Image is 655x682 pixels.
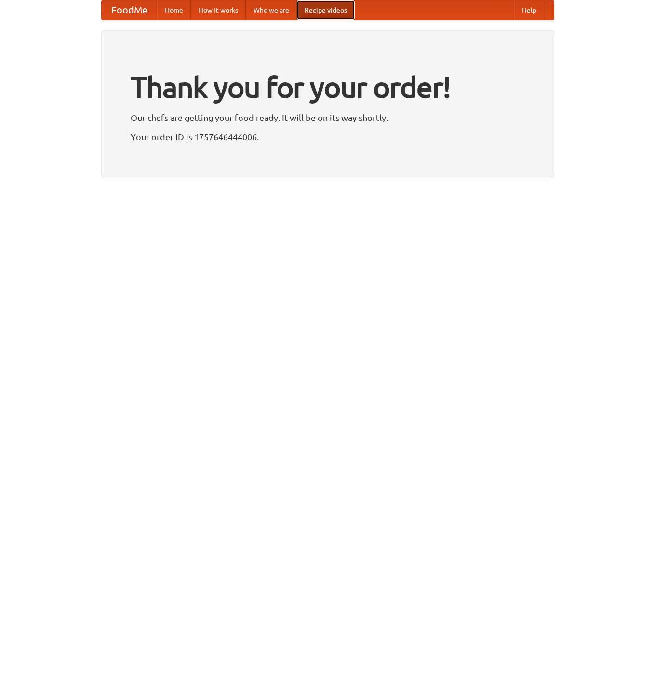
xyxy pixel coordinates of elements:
[102,0,157,20] a: FoodMe
[131,64,525,110] h1: Thank you for your order!
[191,0,246,20] a: How it works
[297,0,355,20] a: Recipe videos
[131,110,525,125] p: Our chefs are getting your food ready. It will be on its way shortly.
[514,0,544,20] a: Help
[131,130,525,144] p: Your order ID is 1757646444006.
[246,0,297,20] a: Who we are
[157,0,191,20] a: Home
